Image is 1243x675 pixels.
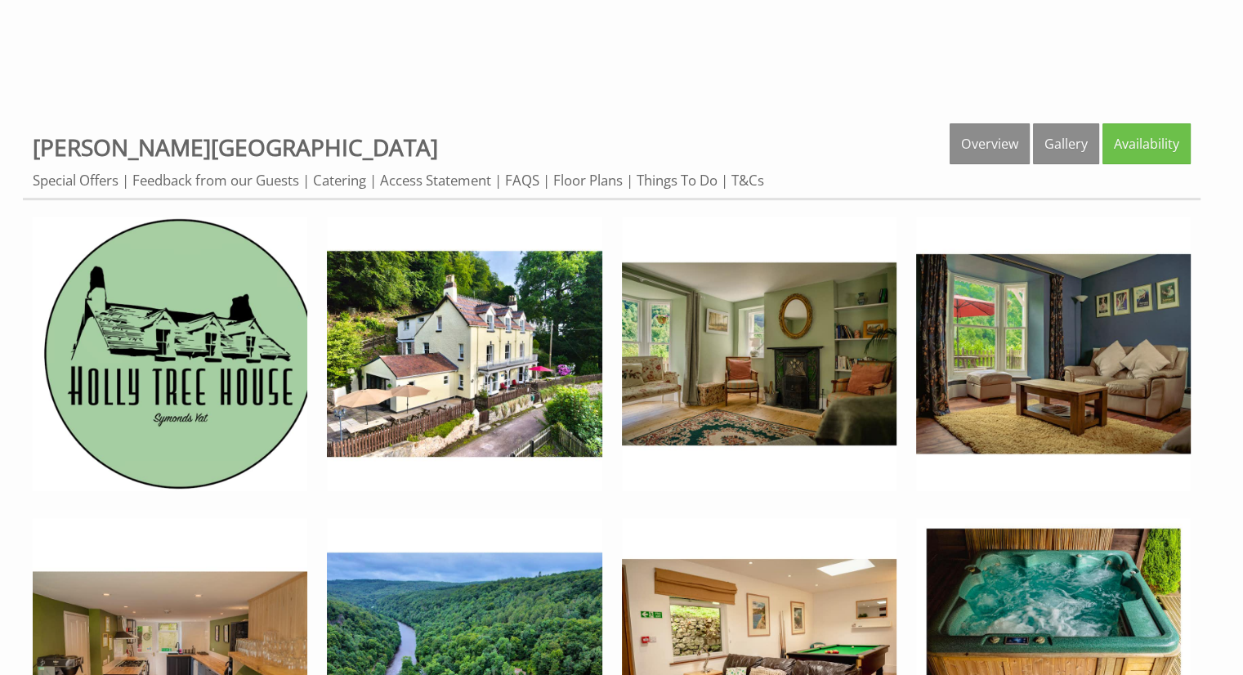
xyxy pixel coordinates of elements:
[637,171,718,190] a: Things To Do
[553,171,623,190] a: Floor Plans
[33,217,307,491] img: Logo of Holly Tree House at Symonds Yat - www.bhhl.co.uk
[916,217,1191,491] img: A lounge at Holly Tree House large holiday villa in Symonds Yat. Large leather sofa and a view of...
[33,171,118,190] a: Special Offers
[505,171,539,190] a: FAQS
[731,171,764,190] a: T&Cs
[1033,123,1099,164] a: Gallery
[950,123,1030,164] a: Overview
[622,217,896,491] img: A light airy lounge with twin aspect windows overlooking the woodland down to the river Wye with ...
[327,217,601,491] img: View of the front of Holly Tree House, an Edwardian holiday villa at Symonds Yat - www.bhhl.co.uk
[313,171,366,190] a: Catering
[1102,123,1191,164] a: Availability
[380,171,491,190] a: Access Statement
[132,171,299,190] a: Feedback from our Guests
[33,132,438,163] a: [PERSON_NAME][GEOGRAPHIC_DATA]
